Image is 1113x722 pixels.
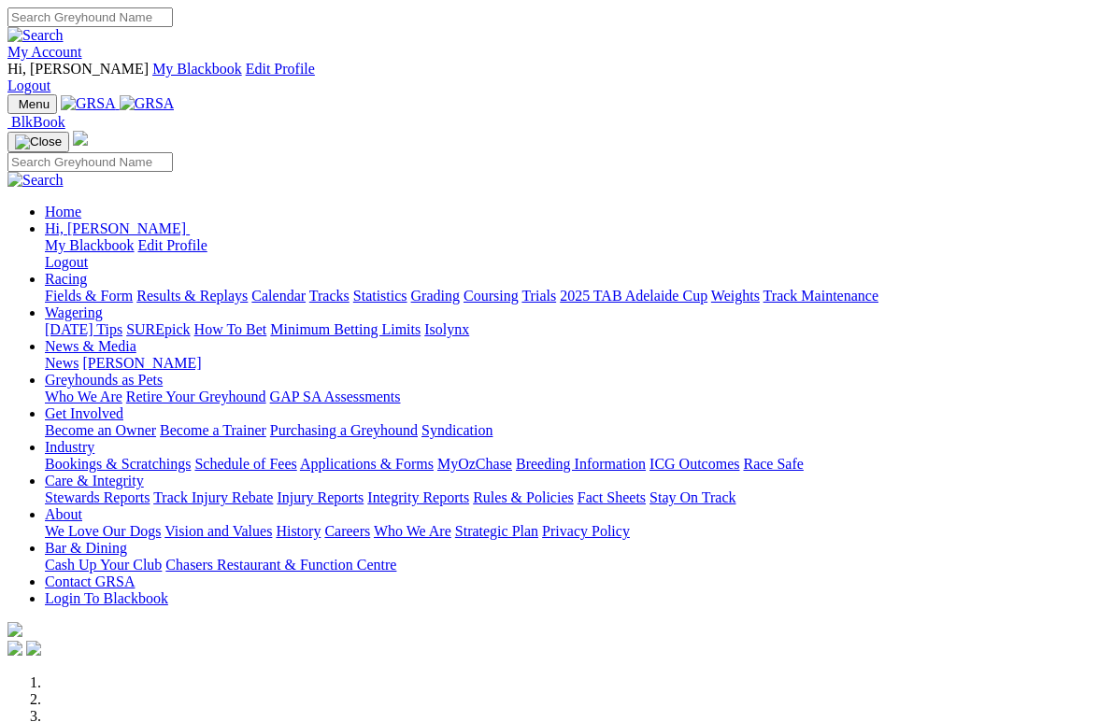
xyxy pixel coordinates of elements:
[276,523,321,539] a: History
[743,456,803,472] a: Race Safe
[45,338,136,354] a: News & Media
[45,254,88,270] a: Logout
[45,473,144,488] a: Care & Integrity
[152,61,242,77] a: My Blackbook
[45,573,135,589] a: Contact GRSA
[136,288,248,304] a: Results & Replays
[578,489,646,505] a: Fact Sheets
[164,523,272,539] a: Vision and Values
[421,422,492,438] a: Syndication
[45,405,123,421] a: Get Involved
[45,355,78,371] a: News
[45,304,103,320] a: Wagering
[160,422,266,438] a: Become a Trainer
[367,489,469,505] a: Integrity Reports
[7,152,173,172] input: Search
[194,456,296,472] a: Schedule of Fees
[45,321,1106,338] div: Wagering
[19,97,50,111] span: Menu
[7,61,1106,94] div: My Account
[516,456,646,472] a: Breeding Information
[153,489,273,505] a: Track Injury Rebate
[45,288,133,304] a: Fields & Form
[649,489,735,505] a: Stay On Track
[26,641,41,656] img: twitter.svg
[45,489,150,505] a: Stewards Reports
[45,422,1106,439] div: Get Involved
[45,523,1106,540] div: About
[542,523,630,539] a: Privacy Policy
[270,422,418,438] a: Purchasing a Greyhound
[45,557,1106,573] div: Bar & Dining
[7,27,64,44] img: Search
[7,622,22,637] img: logo-grsa-white.png
[246,61,315,77] a: Edit Profile
[165,557,396,573] a: Chasers Restaurant & Function Centre
[45,422,156,438] a: Become an Owner
[300,456,434,472] a: Applications & Forms
[45,389,122,404] a: Who We Are
[437,456,512,472] a: MyOzChase
[270,389,401,404] a: GAP SA Assessments
[45,220,186,236] span: Hi, [PERSON_NAME]
[15,134,62,149] img: Close
[763,288,878,304] a: Track Maintenance
[270,321,421,337] a: Minimum Betting Limits
[7,94,57,114] button: Toggle navigation
[7,78,50,93] a: Logout
[82,355,201,371] a: [PERSON_NAME]
[45,590,168,606] a: Login To Blackbook
[309,288,350,304] a: Tracks
[45,456,191,472] a: Bookings & Scratchings
[73,131,88,146] img: logo-grsa-white.png
[7,61,149,77] span: Hi, [PERSON_NAME]
[455,523,538,539] a: Strategic Plan
[374,523,451,539] a: Who We Are
[353,288,407,304] a: Statistics
[45,523,161,539] a: We Love Our Dogs
[424,321,469,337] a: Isolynx
[560,288,707,304] a: 2025 TAB Adelaide Cup
[464,288,519,304] a: Coursing
[138,237,207,253] a: Edit Profile
[61,95,116,112] img: GRSA
[45,439,94,455] a: Industry
[45,506,82,522] a: About
[45,220,190,236] a: Hi, [PERSON_NAME]
[45,271,87,287] a: Racing
[7,172,64,189] img: Search
[277,489,364,505] a: Injury Reports
[45,204,81,219] a: Home
[521,288,556,304] a: Trials
[11,114,65,130] span: BlkBook
[251,288,306,304] a: Calendar
[45,237,1106,271] div: Hi, [PERSON_NAME]
[7,7,173,27] input: Search
[45,321,122,337] a: [DATE] Tips
[45,557,162,573] a: Cash Up Your Club
[473,489,574,505] a: Rules & Policies
[126,321,190,337] a: SUREpick
[45,237,135,253] a: My Blackbook
[7,114,65,130] a: BlkBook
[649,456,739,472] a: ICG Outcomes
[45,456,1106,473] div: Industry
[45,288,1106,304] div: Racing
[7,641,22,656] img: facebook.svg
[324,523,370,539] a: Careers
[45,489,1106,506] div: Care & Integrity
[411,288,460,304] a: Grading
[45,389,1106,405] div: Greyhounds as Pets
[45,355,1106,372] div: News & Media
[120,95,175,112] img: GRSA
[194,321,267,337] a: How To Bet
[711,288,760,304] a: Weights
[7,44,82,60] a: My Account
[45,540,127,556] a: Bar & Dining
[7,132,69,152] button: Toggle navigation
[126,389,266,404] a: Retire Your Greyhound
[45,372,163,388] a: Greyhounds as Pets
